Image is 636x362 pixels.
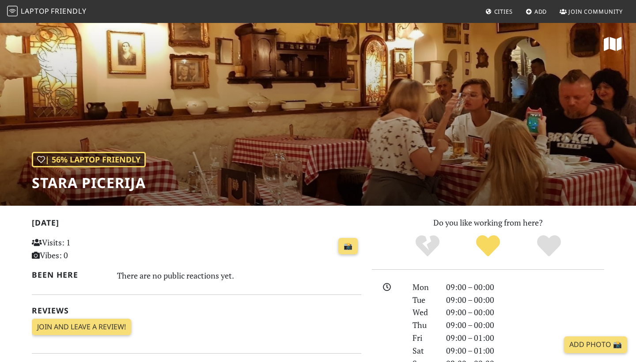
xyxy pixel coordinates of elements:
[397,234,458,258] div: No
[32,236,135,262] p: Visits: 1 Vibes: 0
[482,4,516,19] a: Cities
[407,332,441,344] div: Fri
[32,270,106,279] h2: Been here
[32,174,146,191] h1: Stara picerija
[372,216,604,229] p: Do you like working from here?
[32,306,361,315] h2: Reviews
[21,6,49,16] span: Laptop
[458,234,519,258] div: Yes
[441,332,609,344] div: 09:00 – 01:00
[441,344,609,357] div: 09:00 – 01:00
[32,319,131,336] a: Join and leave a review!
[441,294,609,306] div: 09:00 – 00:00
[32,152,146,167] div: | 56% Laptop Friendly
[407,294,441,306] div: Tue
[441,281,609,294] div: 09:00 – 00:00
[51,6,86,16] span: Friendly
[519,234,579,258] div: Definitely!
[564,336,627,353] a: Add Photo 📸
[407,344,441,357] div: Sat
[407,281,441,294] div: Mon
[568,8,623,15] span: Join Community
[7,4,87,19] a: LaptopFriendly LaptopFriendly
[338,238,358,255] a: 📸
[32,218,361,231] h2: [DATE]
[522,4,551,19] a: Add
[441,319,609,332] div: 09:00 – 00:00
[494,8,513,15] span: Cities
[117,268,362,283] div: There are no public reactions yet.
[407,306,441,319] div: Wed
[534,8,547,15] span: Add
[7,6,18,16] img: LaptopFriendly
[441,306,609,319] div: 09:00 – 00:00
[407,319,441,332] div: Thu
[556,4,626,19] a: Join Community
